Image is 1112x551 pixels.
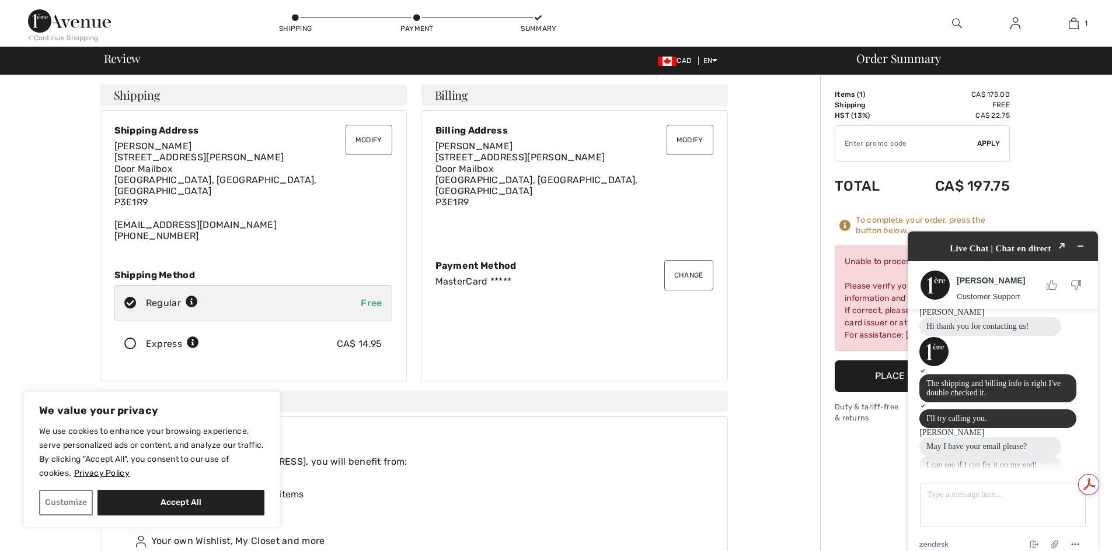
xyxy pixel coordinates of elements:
img: My Info [1010,16,1020,30]
div: Duty & tariff-free | Uninterrupted shipping & returns [835,401,1010,423]
td: Shipping [835,100,901,110]
span: CAD [658,57,696,65]
button: Accept All [97,490,264,515]
button: Customize [39,490,93,515]
div: Express [146,337,199,351]
img: Canadian Dollar [658,57,677,66]
a: 1 [1045,16,1102,30]
div: < Continue Shopping [28,33,99,43]
p: We use cookies to enhance your browsing experience, serve personalized ads or content, and analyz... [39,424,264,480]
div: We value your privacy [23,391,280,528]
span: [STREET_ADDRESS][PERSON_NAME] Door Mailbox [GEOGRAPHIC_DATA], [GEOGRAPHIC_DATA], [GEOGRAPHIC_DATA... [435,152,638,208]
div: [EMAIL_ADDRESS][DOMAIN_NAME] [PHONE_NUMBER] [114,141,392,241]
div: CA$ 14.95 [337,337,382,351]
span: Chat [26,8,50,19]
td: CA$ 175.00 [901,89,1010,100]
div: Billing Address [435,125,713,136]
span: Review [104,52,141,64]
div: To complete your order, press the button below. [856,215,1010,236]
td: Items ( ) [835,89,901,100]
img: ownWishlist.svg [135,536,147,548]
span: Apply [977,138,1001,149]
div: Summary [521,23,556,34]
span: Billing [435,89,468,101]
button: Modify [667,125,713,155]
div: Order Summary [842,52,1105,64]
input: Promo code [835,126,977,161]
button: Place Your Order [835,360,1010,392]
div: Faster checkout time [135,511,704,525]
h4: Options [100,391,728,412]
div: Regular [146,296,198,310]
p: We value your privacy [39,403,264,417]
div: Unable to process your order. Please verify your credit card information and billing address. If ... [835,245,1010,351]
span: 1 [859,90,863,99]
button: Attach file [152,320,170,335]
span: Shipping [114,89,161,101]
div: Payment [399,23,434,34]
img: 1ère Avenue [28,9,111,33]
div: Earn rewards towards FREE items [135,487,704,501]
a: Privacy Policy [74,468,130,479]
td: Free [901,100,1010,110]
span: EN [703,57,718,65]
span: [PERSON_NAME] [435,141,513,152]
td: HST (13%) [835,110,901,121]
button: Menu [172,320,191,334]
button: End chat [131,320,150,334]
div: Shipping Method [114,269,392,280]
img: search the website [952,16,962,30]
div: Payment Method [435,260,713,271]
div: Shipping Address [114,125,392,136]
a: Sign In [1001,16,1030,31]
td: CA$ 197.75 [901,166,1010,206]
div: Your own Wishlist, My Closet and more [135,534,704,548]
td: CA$ 22.75 [901,110,1010,121]
iframe: Find more information here [894,217,1112,551]
div: By signing up on [STREET_ADDRESS], you will benefit from: [135,455,704,469]
span: [STREET_ADDRESS][PERSON_NAME] Door Mailbox [GEOGRAPHIC_DATA], [GEOGRAPHIC_DATA], [GEOGRAPHIC_DATA... [114,152,317,208]
span: Free [361,297,382,308]
img: My Bag [1069,16,1079,30]
div: Shipping [278,23,313,34]
span: [PERSON_NAME] [114,141,192,152]
span: 1 [1085,18,1087,29]
td: Total [835,166,901,206]
button: Modify [346,125,392,155]
button: Change [664,260,713,290]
